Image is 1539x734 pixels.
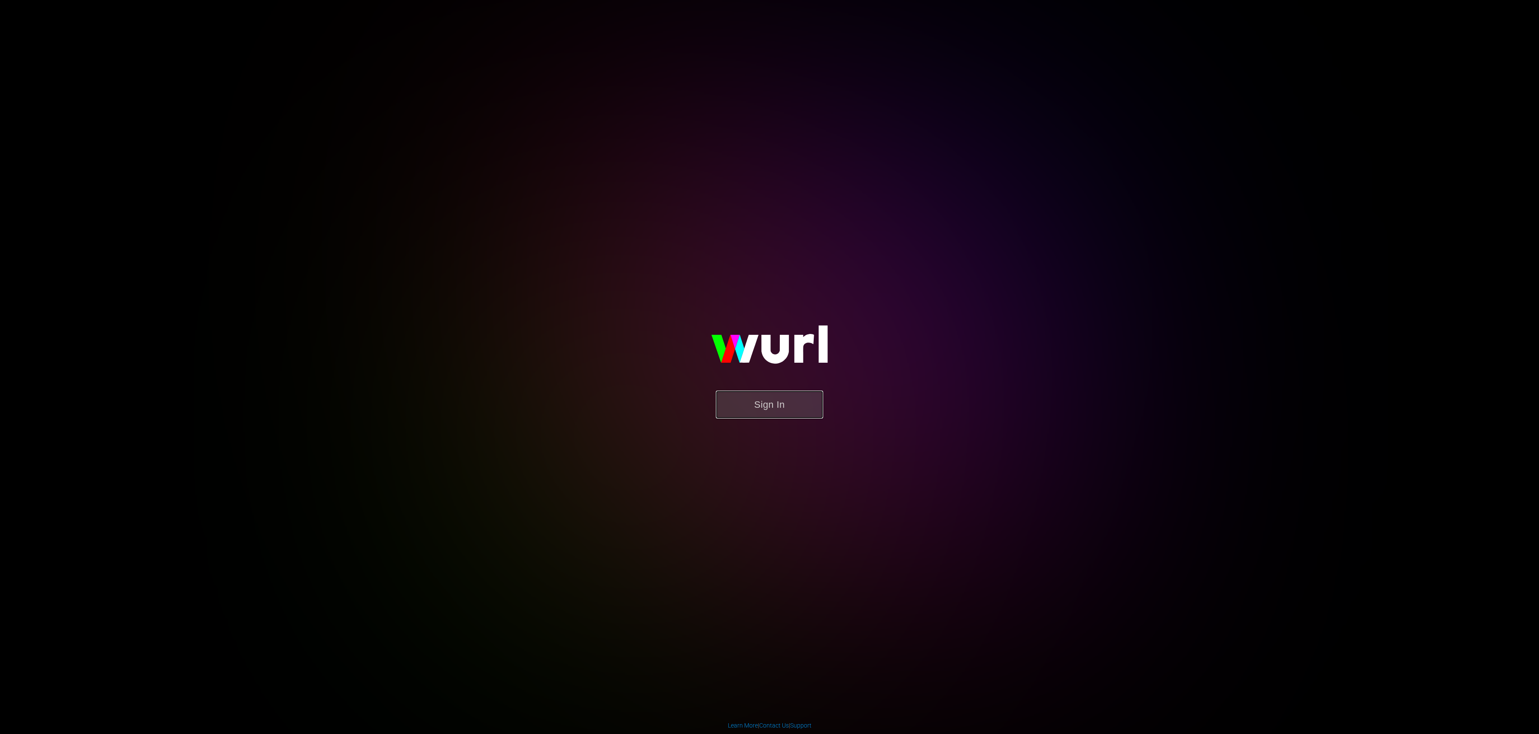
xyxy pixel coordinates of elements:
button: Sign In [716,391,823,419]
a: Learn More [728,722,758,729]
a: Contact Us [759,722,789,729]
a: Support [790,722,812,729]
div: | | [728,721,812,730]
img: wurl-logo-on-black-223613ac3d8ba8fe6dc639794a292ebdb59501304c7dfd60c99c58986ef67473.svg [684,307,855,390]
